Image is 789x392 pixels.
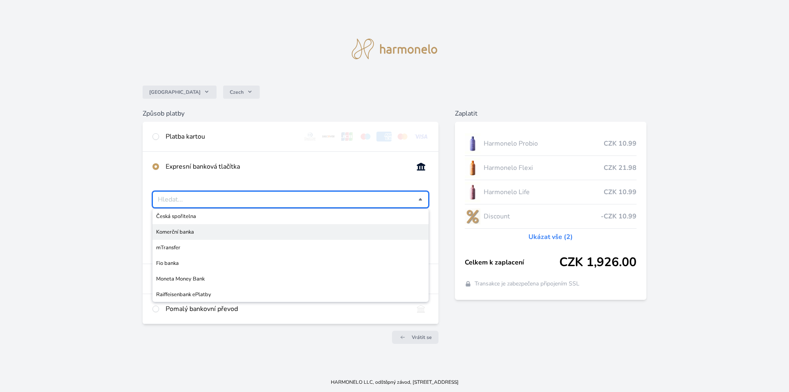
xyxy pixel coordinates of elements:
[392,331,438,344] a: Vrátit se
[143,86,217,99] button: [GEOGRAPHIC_DATA]
[455,109,647,118] h6: Zaplatit
[465,257,560,267] span: Celkem k zaplacení
[166,132,296,141] div: Platba kartou
[156,228,425,236] span: Komerční banka
[156,244,425,252] span: mTransfer
[413,304,429,314] img: bankTransfer_IBAN.svg
[604,139,637,148] span: CZK 10.99
[465,206,480,227] img: discount-lo.png
[604,163,637,173] span: CZK 21.98
[465,158,480,178] img: CLEAN_FLEXI_se_stinem_x-hi_(1)-lo.jpg
[601,211,637,221] span: -CZK 10.99
[156,275,425,283] span: Moneta Money Bank
[156,259,425,267] span: Fio banka
[352,39,437,59] img: logo.svg
[339,132,355,141] img: jcb.svg
[528,232,573,242] a: Ukázat vše (2)
[376,132,392,141] img: amex.svg
[152,191,429,208] div: Vyberte svou banku
[475,280,579,288] span: Transakce je zabezpečena připojením SSL
[156,212,425,220] span: Česká spořitelna
[158,195,418,204] input: Česká spořitelnaKomerční bankamTransferFio bankaMoneta Money BankRaiffeisenbank ePlatby
[143,109,438,118] h6: Způsob platby
[149,89,201,95] span: [GEOGRAPHIC_DATA]
[484,163,604,173] span: Harmonelo Flexi
[358,132,373,141] img: maestro.svg
[484,187,604,197] span: Harmonelo Life
[484,139,604,148] span: Harmonelo Probio
[413,162,429,172] img: onlineBanking_CZ.svg
[484,211,601,221] span: Discount
[465,182,480,202] img: CLEAN_LIFE_se_stinem_x-lo.jpg
[412,334,432,341] span: Vrátit se
[604,187,637,197] span: CZK 10.99
[223,86,260,99] button: Czech
[395,132,410,141] img: mc.svg
[302,132,318,141] img: diners.svg
[166,162,407,172] div: Expresní banková tlačítka
[166,304,407,314] div: Pomalý bankovní převod
[559,255,637,270] span: CZK 1,926.00
[413,132,429,141] img: visa.svg
[156,290,425,299] span: Raiffeisenbank ePlatby
[230,89,244,95] span: Czech
[321,132,336,141] img: discover.svg
[465,133,480,154] img: CLEAN_PROBIO_se_stinem_x-lo.jpg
